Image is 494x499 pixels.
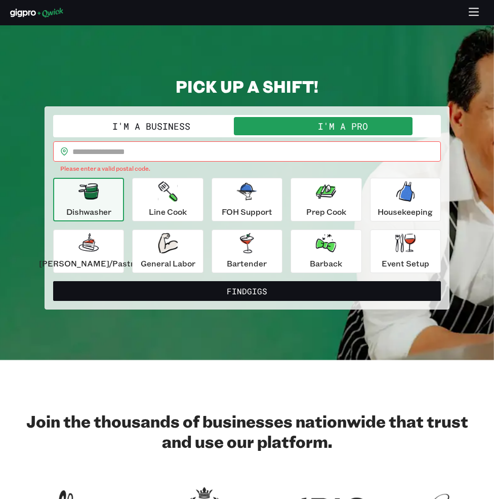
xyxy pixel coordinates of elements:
p: Event Setup [382,257,429,270]
h2: PICK UP A SHIFT! [45,76,449,96]
p: Prep Cook [306,206,346,218]
button: Housekeeping [370,178,441,221]
button: Prep Cook [291,178,361,221]
button: General Labor [132,229,203,273]
button: [PERSON_NAME]/Pastry [53,229,124,273]
h2: Join the thousands of businesses nationwide that trust and use our platform. [10,411,484,451]
p: Please enter a valid postal code. [60,164,434,174]
button: Line Cook [132,178,203,221]
button: FindGigs [53,281,441,301]
button: FOH Support [212,178,282,221]
button: Event Setup [370,229,441,273]
p: Dishwasher [66,206,111,218]
p: Barback [310,257,342,270]
p: [PERSON_NAME]/Pastry [39,257,138,270]
button: I'm a Pro [247,117,439,135]
button: I'm a Business [55,117,247,135]
p: Housekeeping [378,206,433,218]
p: FOH Support [222,206,272,218]
button: Bartender [212,229,282,273]
p: Bartender [227,257,267,270]
button: Barback [291,229,361,273]
button: Dishwasher [53,178,124,221]
p: General Labor [141,257,195,270]
p: Line Cook [149,206,187,218]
